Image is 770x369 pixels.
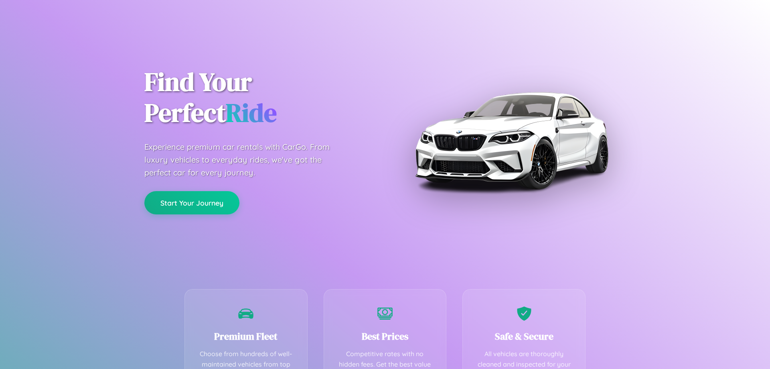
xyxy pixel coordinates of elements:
[336,330,434,343] h3: Best Prices
[411,40,612,241] img: Premium BMW car rental vehicle
[144,141,345,179] p: Experience premium car rentals with CarGo. From luxury vehicles to everyday rides, we've got the ...
[144,67,373,128] h1: Find Your Perfect
[144,191,239,214] button: Start Your Journey
[475,330,573,343] h3: Safe & Secure
[226,95,277,130] span: Ride
[197,330,295,343] h3: Premium Fleet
